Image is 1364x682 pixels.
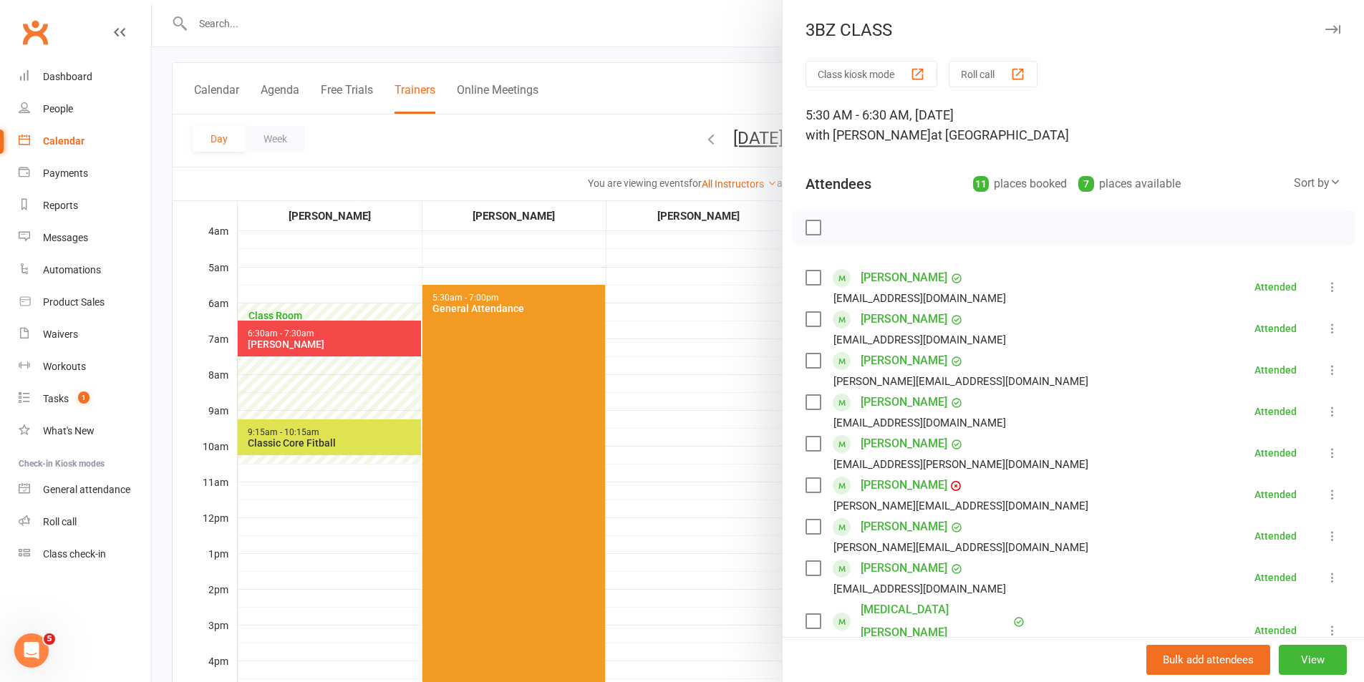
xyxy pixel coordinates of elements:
a: Reports [19,190,151,222]
a: Tasks 1 [19,383,151,415]
div: Attended [1254,531,1297,541]
a: Workouts [19,351,151,383]
span: with [PERSON_NAME] [806,127,931,142]
div: Calendar [43,135,84,147]
div: places available [1078,174,1181,194]
div: 11 [973,176,989,192]
div: Workouts [43,361,86,372]
a: [PERSON_NAME] [861,557,947,580]
div: Attended [1254,282,1297,292]
button: Roll call [949,61,1037,87]
div: [PERSON_NAME][EMAIL_ADDRESS][DOMAIN_NAME] [833,372,1088,391]
a: What's New [19,415,151,447]
span: 5 [44,633,55,645]
a: [PERSON_NAME] [861,391,947,414]
a: [MEDICAL_DATA][PERSON_NAME] [861,598,1010,644]
span: at [GEOGRAPHIC_DATA] [931,127,1069,142]
div: [PERSON_NAME][EMAIL_ADDRESS][DOMAIN_NAME] [833,497,1088,515]
div: Reports [43,200,78,211]
a: [PERSON_NAME] [861,349,947,372]
iframe: Intercom live chat [14,633,49,668]
a: Waivers [19,318,151,351]
div: [EMAIL_ADDRESS][DOMAIN_NAME] [833,580,1006,598]
div: Roll call [43,516,77,527]
div: [EMAIL_ADDRESS][DOMAIN_NAME] [833,331,1006,349]
button: Bulk add attendees [1146,645,1270,675]
div: 3BZ CLASS [783,20,1364,40]
div: Waivers [43,328,78,340]
div: Automations [43,264,101,276]
button: Class kiosk mode [806,61,937,87]
a: Product Sales [19,286,151,318]
div: 5:30 AM - 6:30 AM, [DATE] [806,105,1341,145]
div: Class check-in [43,548,106,560]
a: Automations [19,254,151,286]
div: Attended [1254,406,1297,416]
a: Payments [19,157,151,190]
a: Dashboard [19,61,151,93]
a: [PERSON_NAME] [861,515,947,538]
div: People [43,103,73,115]
a: Class kiosk mode [19,538,151,570]
a: Messages [19,222,151,254]
a: General attendance kiosk mode [19,474,151,506]
a: [PERSON_NAME] [861,308,947,331]
div: places booked [973,174,1067,194]
a: Calendar [19,125,151,157]
div: [PERSON_NAME][EMAIL_ADDRESS][DOMAIN_NAME] [833,538,1088,557]
div: Product Sales [43,296,105,308]
a: Clubworx [17,14,53,50]
div: Attended [1254,573,1297,583]
div: Payments [43,167,88,179]
button: View [1279,645,1347,675]
div: [EMAIL_ADDRESS][PERSON_NAME][DOMAIN_NAME] [833,455,1088,474]
div: General attendance [43,484,130,495]
div: [EMAIL_ADDRESS][DOMAIN_NAME] [833,289,1006,308]
a: [PERSON_NAME] [861,266,947,289]
div: What's New [43,425,95,437]
a: [PERSON_NAME] [861,432,947,455]
div: Attended [1254,625,1297,635]
a: People [19,93,151,125]
div: Tasks [43,393,69,404]
div: Attended [1254,323,1297,333]
div: Attended [1254,365,1297,375]
div: Dashboard [43,71,92,82]
div: Attended [1254,489,1297,500]
a: Roll call [19,506,151,538]
div: [EMAIL_ADDRESS][DOMAIN_NAME] [833,414,1006,432]
div: Sort by [1294,174,1341,193]
div: Attendees [806,174,871,194]
div: Messages [43,232,88,243]
span: 1 [78,391,90,404]
div: 7 [1078,176,1094,192]
div: Attended [1254,448,1297,458]
a: [PERSON_NAME] [861,474,947,497]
